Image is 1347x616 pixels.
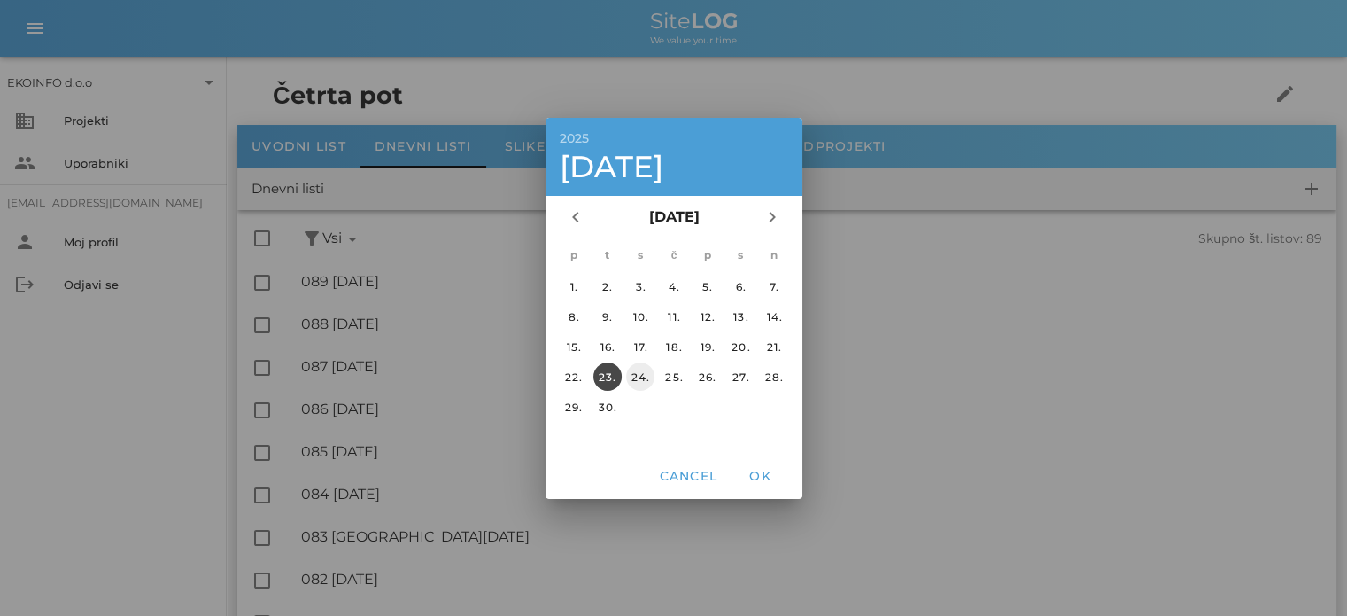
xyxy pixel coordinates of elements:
[626,279,654,292] div: 3.
[693,279,721,292] div: 5.
[626,339,654,353] div: 17.
[732,460,788,492] button: OK
[693,339,721,353] div: 19.
[565,207,586,228] i: chevron_left
[760,332,788,361] button: 21.
[760,302,788,331] button: 14.
[659,302,687,331] button: 11.
[624,240,656,270] th: s
[693,272,721,300] button: 5.
[726,272,755,300] button: 6.
[1258,531,1347,616] div: Pripomoček za klepet
[559,339,587,353] div: 15.
[651,460,724,492] button: Cancel
[592,339,621,353] div: 16.
[591,240,623,270] th: t
[659,279,687,292] div: 4.
[559,332,587,361] button: 15.
[693,363,721,391] button: 26.
[626,309,654,323] div: 10.
[592,370,621,383] div: 23.
[693,302,721,331] button: 12.
[559,302,587,331] button: 8.
[693,332,721,361] button: 19.
[592,400,621,413] div: 30.
[559,400,587,413] div: 29.
[626,302,654,331] button: 10.
[559,279,587,292] div: 1.
[726,302,755,331] button: 13.
[592,363,621,391] button: 23.
[641,199,706,235] button: [DATE]
[658,240,690,270] th: č
[560,152,788,182] div: [DATE]
[659,363,687,391] button: 25.
[592,302,621,331] button: 9.
[559,363,587,391] button: 22.
[626,272,654,300] button: 3.
[691,240,723,270] th: p
[693,370,721,383] div: 26.
[559,370,587,383] div: 22.
[762,207,783,228] i: chevron_right
[592,332,621,361] button: 16.
[756,201,788,233] button: Naslednji mesec
[760,370,788,383] div: 28.
[760,279,788,292] div: 7.
[760,363,788,391] button: 28.
[760,309,788,323] div: 14.
[726,332,755,361] button: 20.
[560,132,788,144] div: 2025
[659,339,687,353] div: 18.
[726,309,755,323] div: 13.
[726,370,755,383] div: 27.
[559,272,587,300] button: 1.
[726,279,755,292] div: 6.
[739,468,781,484] span: OK
[1258,531,1347,616] iframe: Chat Widget
[592,393,621,421] button: 30.
[658,468,717,484] span: Cancel
[558,240,590,270] th: p
[626,363,654,391] button: 24.
[659,309,687,323] div: 11.
[726,339,755,353] div: 20.
[592,309,621,323] div: 9.
[659,332,687,361] button: 18.
[592,279,621,292] div: 2.
[560,201,592,233] button: Prejšnji mesec
[659,272,687,300] button: 4.
[592,272,621,300] button: 2.
[693,309,721,323] div: 12.
[659,370,687,383] div: 25.
[760,339,788,353] div: 21.
[760,272,788,300] button: 7.
[626,332,654,361] button: 17.
[758,240,790,270] th: n
[559,393,587,421] button: 29.
[559,309,587,323] div: 8.
[724,240,756,270] th: s
[626,370,654,383] div: 24.
[726,363,755,391] button: 27.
